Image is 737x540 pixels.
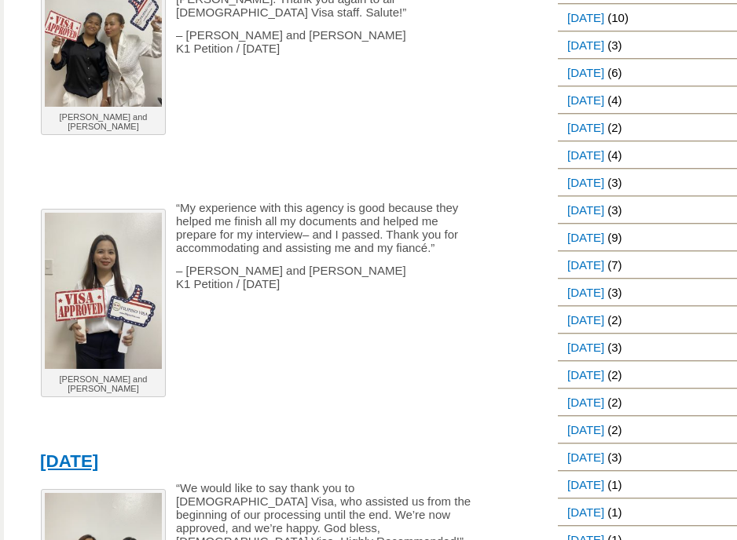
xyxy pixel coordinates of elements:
[558,444,607,470] a: [DATE]
[558,499,607,525] a: [DATE]
[558,417,607,443] a: [DATE]
[45,213,162,369] img: Brian and Cherry Lyn
[558,307,607,333] a: [DATE]
[558,87,607,113] a: [DATE]
[558,472,607,498] a: [DATE]
[558,32,607,58] a: [DATE]
[45,374,162,393] p: [PERSON_NAME] and [PERSON_NAME]
[558,362,607,388] a: [DATE]
[176,264,406,290] span: – [PERSON_NAME] and [PERSON_NAME] K1 Petition / [DATE]
[558,142,607,168] a: [DATE]
[558,224,607,250] a: [DATE]
[558,5,607,31] a: [DATE]
[176,28,406,55] span: – [PERSON_NAME] and [PERSON_NAME] K1 Petition / [DATE]
[31,201,482,254] p: “My experience with this agency is good because they helped me finish all my documents and helped...
[558,252,607,278] a: [DATE]
[558,334,607,360] a: [DATE]
[558,115,607,140] a: [DATE]
[558,60,607,86] a: [DATE]
[40,451,98,471] a: [DATE]
[558,197,607,223] a: [DATE]
[45,112,162,131] p: [PERSON_NAME] and [PERSON_NAME]
[558,170,607,195] a: [DATE]
[558,279,607,305] a: [DATE]
[558,389,607,415] a: [DATE]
